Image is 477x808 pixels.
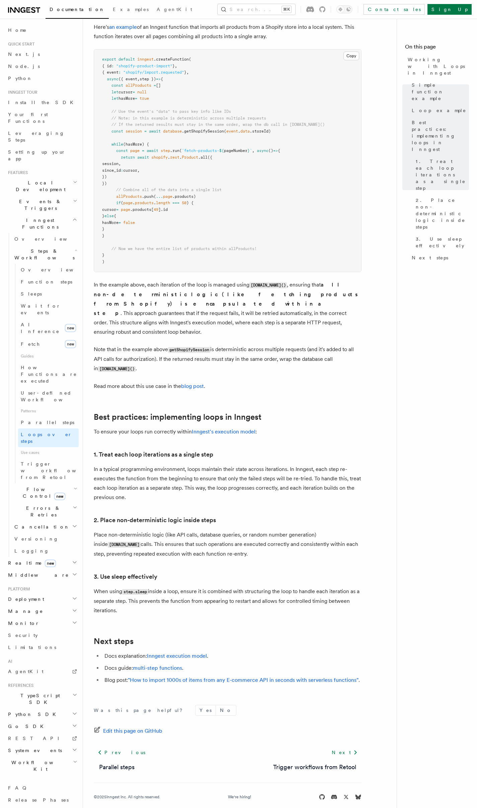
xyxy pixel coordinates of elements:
[273,762,356,772] a: Trigger workflows from Retool
[208,155,212,160] span: ({
[111,96,118,101] span: let
[142,194,154,199] span: .push
[5,96,79,108] a: Install the SDK
[409,79,469,104] a: Simple function example
[5,641,79,653] a: Limitations
[8,112,48,124] span: Your first Functions
[137,155,149,160] span: await
[5,60,79,72] a: Node.js
[122,589,148,595] code: step.sleep
[172,194,196,199] span: .products)
[18,447,79,458] span: Use cases
[123,70,184,75] span: "shopify/import.requested"
[5,759,73,773] span: Workflow Kit
[8,52,40,57] span: Next.js
[94,450,213,459] a: 1. Treat each loop iterations as a single step
[5,708,79,720] button: Python SDK
[116,187,222,192] span: // Combine all of the data into a single list
[113,7,149,12] span: Examples
[109,2,153,18] a: Examples
[94,746,149,758] a: Previous
[111,246,257,251] span: // Now we have the entire list of products within allProducts!
[8,149,66,161] span: Setting up your app
[140,96,149,101] span: true
[12,505,73,518] span: Errors & Retries
[343,52,359,60] button: Copy
[123,220,135,225] span: false
[65,340,76,348] span: new
[102,168,121,173] span: since_id
[99,762,135,772] a: Parallel steps
[12,545,79,557] a: Logging
[5,620,39,627] span: Monitor
[184,70,186,75] span: }
[94,465,362,502] p: In a typical programming environment, loops maintain their state across iterations. In Inngest, e...
[5,596,44,602] span: Deployment
[257,148,268,153] span: async
[5,683,33,688] span: References
[151,155,168,160] span: shopify
[18,387,79,406] a: User-defined Workflows
[168,155,170,160] span: .
[364,4,425,15] a: Contact sales
[416,197,469,230] span: 2. Place non-deterministic logic inside steps
[8,27,27,33] span: Home
[5,42,34,47] span: Quick start
[45,560,56,567] span: new
[21,341,40,347] span: Fetch
[168,347,210,353] code: getShopifySession
[142,148,144,153] span: =
[5,629,79,641] a: Security
[144,129,147,134] span: =
[5,659,12,664] span: AI
[102,663,362,673] li: Docs guide: .
[409,116,469,155] a: Best practices: implementing loops in Inngest
[427,4,472,15] a: Sign Up
[413,194,469,233] a: 2. Place non-deterministic logic inside steps
[111,64,114,68] span: :
[5,90,37,95] span: Inngest tour
[94,726,162,736] a: Edit this page on GitHub
[5,747,62,754] span: System events
[189,57,191,62] span: (
[137,77,140,81] span: ,
[5,560,56,566] span: Realtime
[94,637,134,646] a: Next steps
[18,351,79,361] span: Guides
[126,129,142,134] span: session
[5,605,79,617] button: Manage
[118,77,137,81] span: ({ event
[172,64,175,68] span: }
[8,669,44,674] span: AgentKit
[116,148,128,153] span: const
[5,692,72,706] span: TypeScript SDK
[273,148,278,153] span: =>
[18,458,79,483] a: Trigger workflows from Retool
[328,746,362,758] a: Next
[21,461,94,480] span: Trigger workflows from Retool
[94,412,261,422] a: Best practices: implementing loops in Inngest
[416,158,469,191] span: 1. Treat each loop iterations as a single step
[94,530,362,559] p: Place non-deterministic logic (like API calls, database queries, or random number generation) ins...
[5,608,43,615] span: Manage
[111,90,118,94] span: let
[5,572,69,578] span: Middleware
[154,207,158,212] span: 49
[336,5,352,13] button: Toggle dark mode
[21,267,90,272] span: Overview
[18,337,79,351] a: Fetchnew
[412,119,469,153] span: Best practices: implementing loops in Inngest
[8,736,65,741] span: REST API
[409,104,469,116] a: Loop example
[5,665,79,677] a: AgentKit
[123,168,137,173] span: cursor
[118,90,133,94] span: cursor
[102,227,104,231] span: }
[118,220,121,225] span: =
[154,200,156,205] span: .
[118,70,121,75] span: :
[137,57,154,62] span: inngest
[18,406,79,416] span: Patterns
[5,146,79,165] a: Setting up your app
[104,214,114,218] span: else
